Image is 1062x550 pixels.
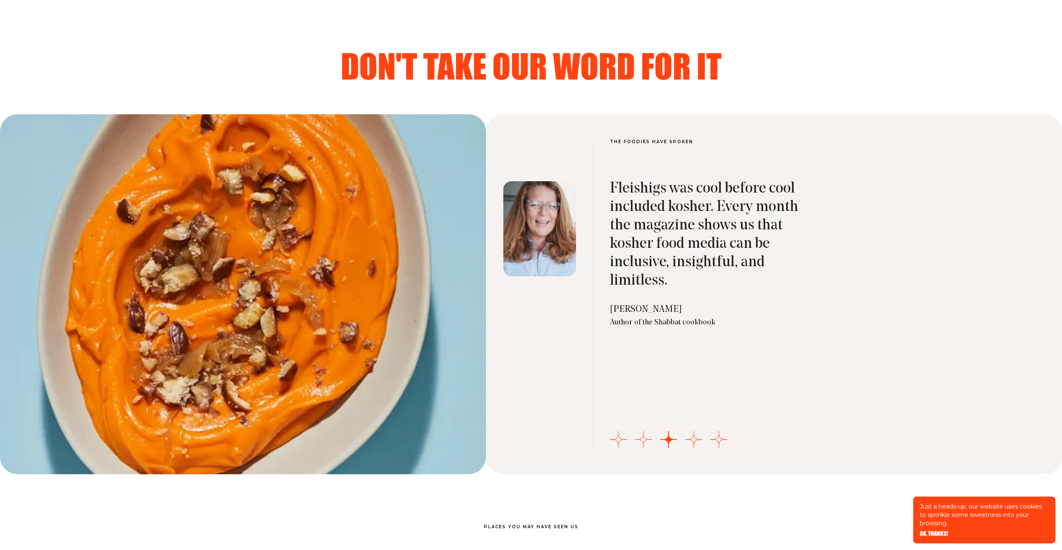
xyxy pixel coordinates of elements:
button: Go to slide 1 [610,431,627,448]
div: [PERSON_NAME] [610,303,802,316]
h2: Don't take our word for it [221,49,841,82]
img: Adeena Sussman, Author of the Shabbat cookbook [503,181,576,276]
button: Go to slide 5 [710,431,727,448]
button: OK, THANKS! [920,531,948,537]
div: Testimonials [486,114,1062,474]
p: Just a heads-up: our website uses cookies to sprinkle some sweetness into your browsing. [920,502,1049,527]
button: Go to slide 2 [635,431,652,448]
div: Author of the Shabbat cookbook [610,318,802,328]
button: Go to slide 3 [660,431,677,448]
ul: Select a slide to show [610,431,727,449]
p: Places You May Have Seen Us [221,524,841,529]
blockquote: Fleishigs was cool before cool included kosher. Every month the magazine shows us that kosher foo... [610,180,802,290]
button: Go to slide 4 [685,431,702,448]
